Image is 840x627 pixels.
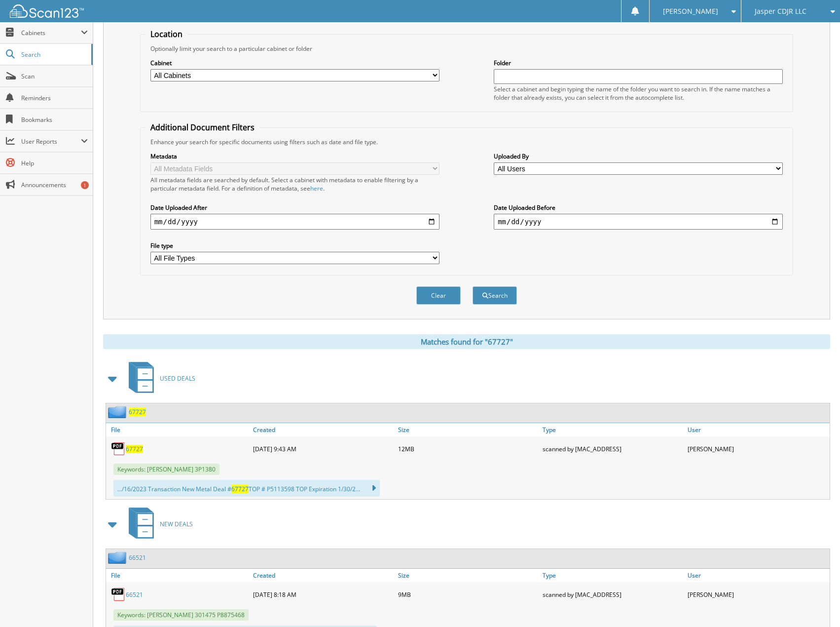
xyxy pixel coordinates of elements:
[113,464,219,475] span: Keywords: [PERSON_NAME] 3P1380
[113,480,380,497] div: .../16/2023 Transaction New Metal Deal # TOP # P5113598 TOP Expiration 1/30/2...
[473,286,517,305] button: Search
[494,59,783,67] label: Folder
[494,203,783,212] label: Date Uploaded Before
[251,423,395,436] a: Created
[494,152,783,160] label: Uploaded By
[146,138,788,146] div: Enhance your search for specific documents using filters such as date and file type.
[81,181,89,189] div: 1
[231,485,249,493] span: 67727
[113,609,249,621] span: Keywords: [PERSON_NAME] 301475 P8875468
[111,441,126,456] img: PDF.png
[126,445,143,453] a: 67727
[21,72,88,80] span: Scan
[106,569,251,582] a: File
[396,569,540,582] a: Size
[150,59,439,67] label: Cabinet
[103,334,830,349] div: Matches found for "67727"
[540,569,685,582] a: Type
[540,439,685,459] div: scanned by [MAC_ADDRESS]
[396,439,540,459] div: 12MB
[21,159,88,167] span: Help
[129,553,146,562] a: 66521
[150,152,439,160] label: Metadata
[416,286,461,305] button: Clear
[685,569,830,582] a: User
[396,585,540,604] div: 9MB
[123,505,193,544] a: NEW DEALS
[21,181,88,189] span: Announcements
[685,423,830,436] a: User
[396,423,540,436] a: Size
[540,585,685,604] div: scanned by [MAC_ADDRESS]
[755,8,806,14] span: Jasper CDJR LLC
[494,85,783,102] div: Select a cabinet and begin typing the name of the folder you want to search in. If the name match...
[129,408,146,416] a: 67727
[685,585,830,604] div: [PERSON_NAME]
[106,423,251,436] a: File
[150,214,439,230] input: start
[540,423,685,436] a: Type
[108,551,129,564] img: folder2.png
[150,203,439,212] label: Date Uploaded After
[251,569,395,582] a: Created
[126,590,143,599] a: 66521
[160,520,193,528] span: NEW DEALS
[251,585,395,604] div: [DATE] 8:18 AM
[21,94,88,102] span: Reminders
[150,241,439,250] label: File type
[21,50,86,59] span: Search
[494,214,783,230] input: end
[21,29,81,37] span: Cabinets
[108,406,129,418] img: folder2.png
[160,374,195,383] span: USED DEALS
[146,122,259,133] legend: Additional Document Filters
[21,137,81,146] span: User Reports
[21,116,88,124] span: Bookmarks
[111,587,126,602] img: PDF.png
[146,44,788,53] div: Optionally limit your search to a particular cabinet or folder
[310,184,323,193] a: here
[146,29,187,39] legend: Location
[685,439,830,459] div: [PERSON_NAME]
[123,359,195,398] a: USED DEALS
[251,439,395,459] div: [DATE] 9:43 AM
[10,4,84,18] img: scan123-logo-white.svg
[663,8,718,14] span: [PERSON_NAME]
[150,176,439,193] div: All metadata fields are searched by default. Select a cabinet with metadata to enable filtering b...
